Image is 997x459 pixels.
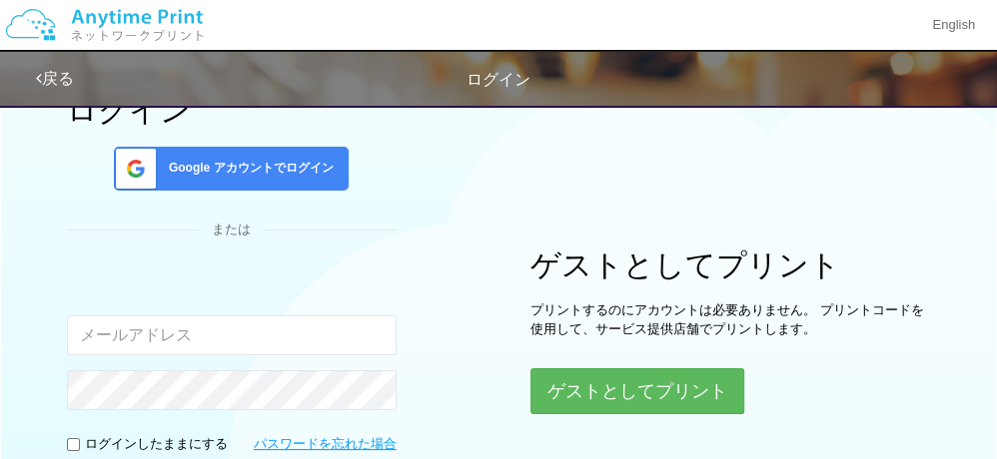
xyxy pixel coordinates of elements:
[530,248,930,281] h1: ゲストとしてプリント
[67,315,397,355] input: メールアドレス
[530,301,930,338] p: プリントするのにアカウントは必要ありません。 プリントコードを使用して、サービス提供店舗でプリントします。
[254,435,397,454] a: パスワードを忘れた場合
[67,221,397,239] div: または
[67,94,397,127] h1: ログイン
[530,368,744,414] button: ゲストとしてプリント
[161,160,334,177] span: Google アカウントでログイン
[36,70,74,87] a: 戻る
[467,71,530,88] span: ログイン
[85,435,228,454] p: ログインしたままにする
